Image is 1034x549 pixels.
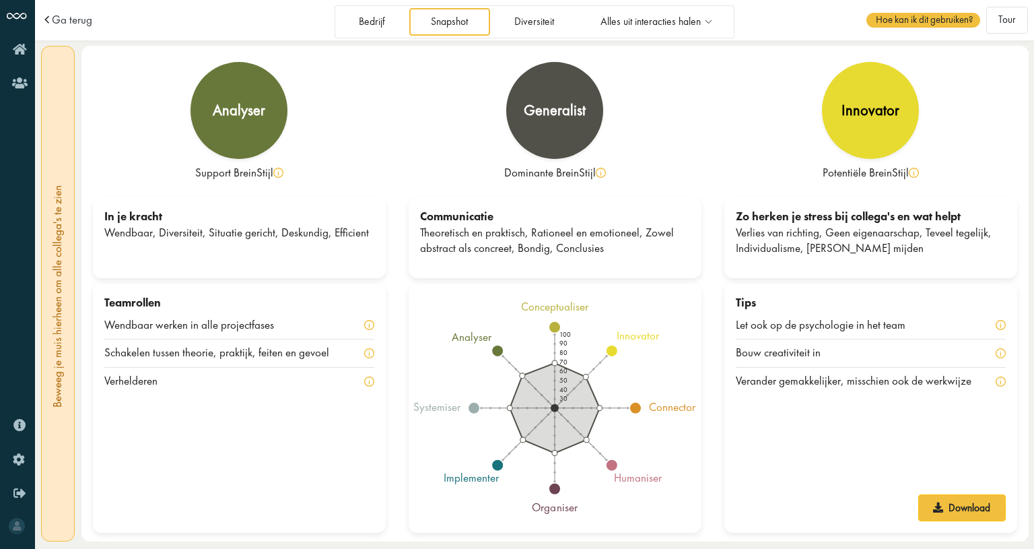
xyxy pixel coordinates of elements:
[559,367,567,376] text: 60
[104,295,374,311] div: Teamrollen
[996,377,1006,387] img: info-yellow.svg
[614,470,662,485] tspan: humaniser
[736,373,989,389] div: Verander gemakkelijker, misschien ook de werkwijze
[52,14,92,26] a: Ga terug
[273,168,283,178] img: info-yellow.svg
[996,348,1006,358] img: info-yellow.svg
[841,103,899,118] div: innovator
[986,7,1028,34] button: Tour
[364,320,374,330] img: info-yellow.svg
[736,295,1006,311] div: Tips
[50,53,66,541] div: Beweeg je muis hierheen om alle collega's te zien
[736,317,923,333] div: Let ook op de psychologie in het team
[736,225,1006,257] div: Verlies van richting, Geen eigenaarschap, Teveel tegelijk, Individualisme, [PERSON_NAME] mijden
[559,330,571,339] text: 100
[532,500,578,515] tspan: organiser
[524,103,586,118] div: generalist
[596,168,606,178] img: info-yellow.svg
[444,470,499,485] tspan: implementer
[578,8,732,36] a: Alles uit interacties halen
[617,329,660,344] tspan: innovator
[104,209,374,225] div: In je kracht
[876,13,973,26] span: Hoe kan ik dit gebruiken?
[104,225,374,241] div: Wendbaar, Diversiteit, Situatie gericht, Deskundig, Efficient
[409,165,701,181] div: Dominante BreinStijl
[909,168,919,178] img: info-yellow.svg
[104,373,175,389] div: Verhelderen
[337,8,407,36] a: Bedrijf
[364,377,374,387] img: info-yellow.svg
[736,345,838,361] div: Bouw creativiteit in
[104,317,291,333] div: Wendbaar werken in alle projectfases
[420,225,690,257] div: Theoretisch en praktisch, Rationeel en emotioneel, Zowel abstract als concreet, Bondig, Conclusies
[998,13,1016,26] span: Tour
[521,299,589,314] tspan: conceptualiser
[413,399,461,414] tspan: systemiser
[650,399,697,414] tspan: connector
[559,358,567,366] text: 70
[559,349,567,358] text: 80
[724,165,1017,181] div: Potentiële BreinStijl
[600,16,701,28] span: Alles uit interacties halen
[409,8,490,36] a: Snapshot
[104,345,347,361] div: Schakelen tussen theorie, praktijk, feiten en gevoel
[559,340,567,348] text: 90
[918,494,1006,521] a: Download
[452,330,492,345] tspan: analyser
[420,209,690,225] div: Communicatie
[996,320,1006,330] img: info-yellow.svg
[213,103,265,118] div: analyser
[93,165,386,181] div: Support BreinStijl
[492,8,576,36] a: Diversiteit
[736,209,1006,225] div: Zo herken je stress bij collega's en wat helpt
[364,348,374,358] img: info-yellow.svg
